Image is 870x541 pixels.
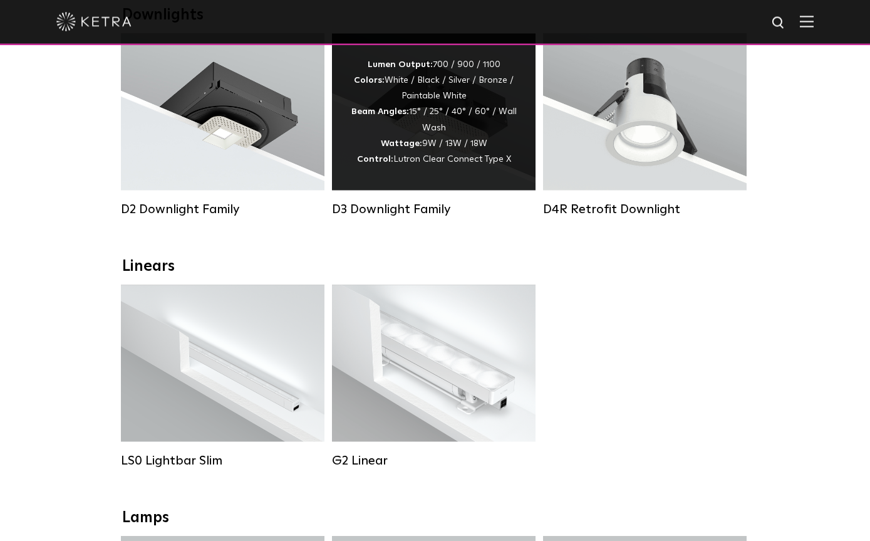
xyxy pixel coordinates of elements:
[121,202,324,217] div: D2 Downlight Family
[121,285,324,467] a: LS0 Lightbar Slim Lumen Output:200 / 350Colors:White / BlackControl:X96 Controller
[800,16,814,28] img: Hamburger%20Nav.svg
[332,202,536,217] div: D3 Downlight Family
[543,34,747,216] a: D4R Retrofit Downlight Lumen Output:800Colors:White / BlackBeam Angles:15° / 25° / 40° / 60°Watta...
[771,16,787,31] img: search icon
[543,202,747,217] div: D4R Retrofit Downlight
[332,285,536,467] a: G2 Linear Lumen Output:400 / 700 / 1000Colors:WhiteBeam Angles:Flood / [GEOGRAPHIC_DATA] / Narrow...
[56,13,132,31] img: ketra-logo-2019-white
[121,453,324,468] div: LS0 Lightbar Slim
[354,76,385,85] strong: Colors:
[368,60,433,69] strong: Lumen Output:
[357,155,393,164] strong: Control:
[332,453,536,468] div: G2 Linear
[122,509,748,527] div: Lamps
[393,155,511,164] span: Lutron Clear Connect Type X
[121,34,324,216] a: D2 Downlight Family Lumen Output:1200Colors:White / Black / Gloss Black / Silver / Bronze / Silve...
[332,34,536,216] a: D3 Downlight Family Lumen Output:700 / 900 / 1100Colors:White / Black / Silver / Bronze / Paintab...
[351,107,409,116] strong: Beam Angles:
[351,57,517,167] div: 700 / 900 / 1100 White / Black / Silver / Bronze / Paintable White 15° / 25° / 40° / 60° / Wall W...
[122,258,748,276] div: Linears
[381,139,422,148] strong: Wattage:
